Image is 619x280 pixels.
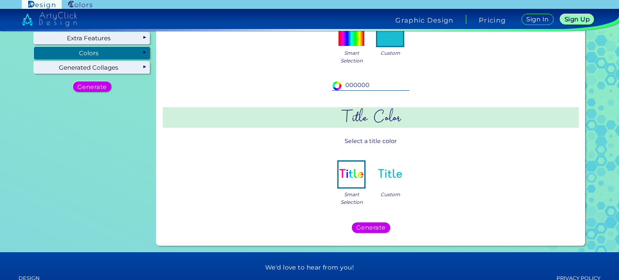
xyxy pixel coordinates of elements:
[341,191,363,206] span: Smart Selection
[395,17,453,23] h4: Graphic Design
[163,107,579,128] h2: Title Color
[163,134,579,149] p: Select a title color
[523,14,552,25] a: Sign In
[68,1,92,8] img: ArtyClick Colors logo
[142,264,476,271] h5: We'd love to hear from you!
[377,162,403,187] img: col_title_custom.jpg
[339,20,364,46] img: col_bg_auto.jpg
[566,17,588,22] h5: Sign Up
[380,49,400,57] span: Custom
[22,12,77,27] img: artyclick_design_logo_white_combined_path.svg
[79,84,105,89] h5: Generate
[34,47,150,59] div: Colors
[528,17,548,22] h5: Sign In
[34,32,150,44] div: Extra Features
[358,225,384,230] h5: Generate
[380,191,400,198] span: Custom
[341,49,363,64] span: Smart Selection
[479,17,506,23] a: Pricing
[332,81,409,90] input: #0000ff, blue
[34,62,150,74] div: Generated Collages
[562,15,592,24] a: Sign Up
[377,20,403,46] img: col_bg_custom.jpg
[339,162,364,187] img: col_title_auto.jpg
